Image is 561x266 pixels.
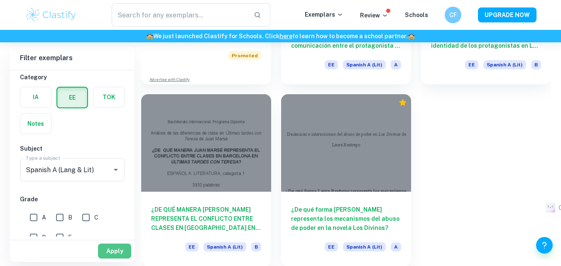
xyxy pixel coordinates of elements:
[408,33,415,39] span: 🏫
[325,242,338,251] span: EE
[325,60,338,69] span: EE
[94,213,98,222] span: C
[203,242,246,251] span: Spanish A (Lit)
[405,12,428,18] a: Schools
[291,205,401,232] h6: ¿De qué forma [PERSON_NAME] representa los mecanismos del abuso de poder en la novela Los Divinos?
[343,242,386,251] span: Spanish A (Lit)
[228,51,261,60] span: Promoted
[2,32,559,41] h6: We just launched Clastify for Schools. Click to learn how to become a school partner.
[305,10,343,19] p: Exemplars
[68,233,72,242] span: E
[98,244,131,259] button: Apply
[445,7,461,23] button: CF
[110,164,122,176] button: Open
[478,7,537,22] button: UPGRADE NOW
[42,213,46,222] span: A
[68,213,72,222] span: B
[483,60,526,69] span: Spanish A (Lit)
[112,3,247,27] input: Search for any exemplars...
[20,73,125,82] h6: Category
[536,237,553,254] button: Help and Feedback
[149,77,190,83] a: Advertise with Clastify
[10,46,135,70] h6: Filter exemplars
[25,7,78,23] img: Clastify logo
[42,233,46,242] span: D
[448,10,458,20] h6: CF
[20,87,51,107] button: IA
[465,60,478,69] span: EE
[251,242,261,251] span: B
[399,98,407,107] div: Premium
[185,242,198,251] span: EE
[26,154,60,161] label: Type a subject
[20,144,125,153] h6: Subject
[279,33,292,39] a: here
[531,60,541,69] span: B
[343,60,386,69] span: Spanish A (Lit)
[20,114,51,134] button: Notes
[360,11,388,20] p: Review
[20,195,125,204] h6: Grade
[93,87,124,107] button: TOK
[57,88,87,107] button: EE
[391,60,401,69] span: A
[151,205,261,232] h6: ¿DE QUÉ MANERA [PERSON_NAME] REPRESENTA EL CONFLICTO ENTRE CLASES EN [GEOGRAPHIC_DATA] EN ÚLTIMAS...
[391,242,401,251] span: A
[146,33,153,39] span: 🏫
